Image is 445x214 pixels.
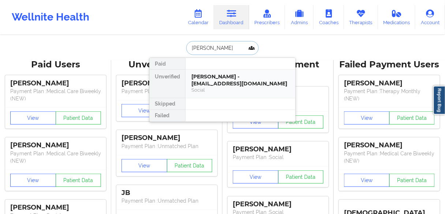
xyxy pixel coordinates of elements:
a: Calendar [183,5,214,29]
div: [PERSON_NAME] [10,79,101,88]
a: Report Bug [433,86,445,115]
p: Payment Plan : Unmatched Plan [121,88,212,95]
p: Payment Plan : Medical Care Biweekly (NEW) [10,88,101,102]
a: Therapists [344,5,378,29]
button: Patient Data [389,111,435,125]
p: Payment Plan : Social [233,154,324,161]
p: Payment Plan : Medical Care Biweekly (NEW) [344,150,435,165]
div: [PERSON_NAME] [10,203,101,212]
div: Unverified Users [116,59,217,70]
button: View [233,115,278,129]
div: [PERSON_NAME] [121,134,212,142]
div: [PERSON_NAME] [10,141,101,150]
a: Coaches [314,5,344,29]
div: Unverified [150,70,185,98]
div: Paid [150,58,185,70]
button: View [344,174,390,187]
a: Admins [285,5,314,29]
a: Prescribers [249,5,285,29]
button: Patient Data [389,174,435,187]
div: Failed [150,110,185,122]
button: View [10,111,56,125]
div: Paid Users [5,59,106,70]
div: [PERSON_NAME] [233,145,324,154]
div: [PERSON_NAME] [233,200,324,209]
button: View [10,174,56,187]
a: Dashboard [214,5,249,29]
button: View [344,111,390,125]
div: Skipped [150,98,185,110]
button: View [233,170,278,184]
button: View [121,159,167,172]
div: [PERSON_NAME] - [EMAIL_ADDRESS][DOMAIN_NAME] [191,73,289,87]
button: Patient Data [167,159,213,172]
button: Patient Data [56,111,101,125]
a: Medications [378,5,416,29]
p: Payment Plan : Medical Care Biweekly (NEW) [10,150,101,165]
p: Payment Plan : Unmatched Plan [121,143,212,150]
div: Failed Payment Users [339,59,440,70]
button: View [121,104,167,117]
div: [PERSON_NAME] [344,79,435,88]
div: [PERSON_NAME] [121,79,212,88]
div: [PERSON_NAME] [344,141,435,150]
button: Patient Data [278,115,324,129]
p: Payment Plan : Unmatched Plan [121,197,212,204]
p: Payment Plan : Therapy Monthly (NEW) [344,88,435,102]
div: JB [121,189,212,197]
button: Patient Data [278,170,324,184]
a: Account [415,5,445,29]
div: Social [191,87,289,93]
button: Patient Data [56,174,101,187]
